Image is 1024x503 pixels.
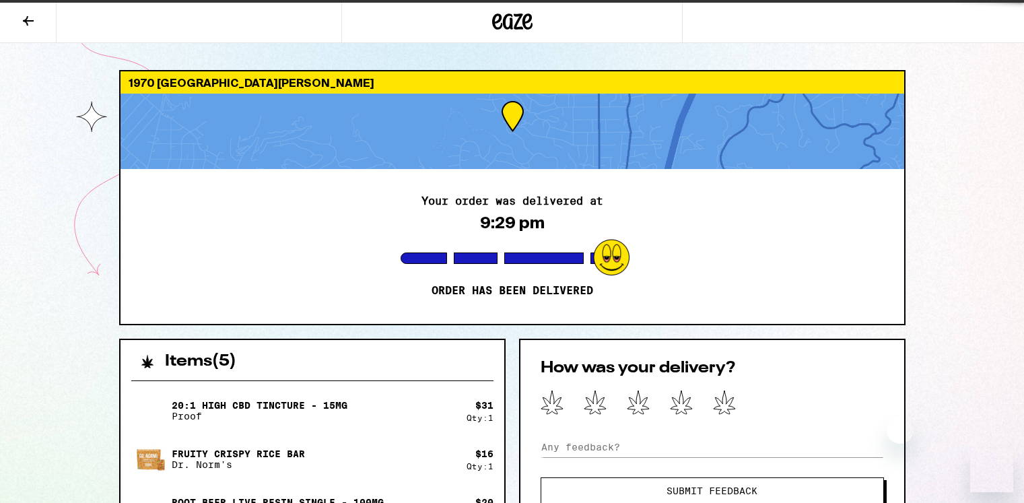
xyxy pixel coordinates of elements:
[475,448,493,459] div: $ 16
[970,449,1013,492] iframe: Button to launch messaging window
[172,448,305,459] p: Fruity Crispy Rice Bar
[172,459,305,470] p: Dr. Norm's
[887,417,914,444] iframe: Close message
[432,284,593,298] p: Order has been delivered
[541,437,884,457] input: Any feedback?
[165,354,236,370] h2: Items ( 5 )
[172,411,347,422] p: Proof
[480,213,545,232] div: 9:29 pm
[131,440,169,478] img: Fruity Crispy Rice Bar
[467,462,493,471] div: Qty: 1
[421,196,603,207] h2: Your order was delivered at
[667,486,757,496] span: Submit Feedback
[541,360,884,376] h2: How was your delivery?
[121,71,904,94] div: 1970 [GEOGRAPHIC_DATA][PERSON_NAME]
[467,413,493,422] div: Qty: 1
[475,400,493,411] div: $ 31
[172,400,347,411] p: 20:1 High CBD Tincture - 15mg
[131,392,169,430] img: 20:1 High CBD Tincture - 15mg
